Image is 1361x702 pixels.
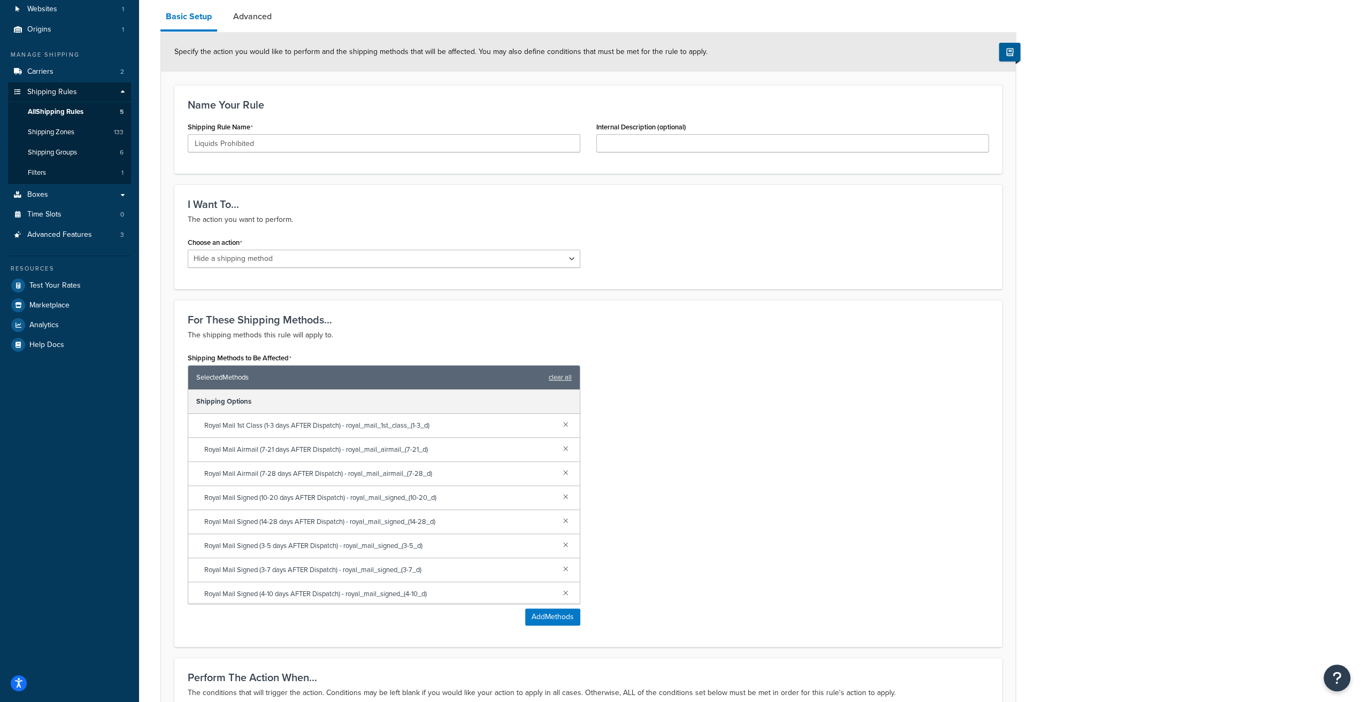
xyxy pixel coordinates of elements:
[27,25,51,34] span: Origins
[8,102,131,122] a: AllShipping Rules5
[196,370,543,385] span: Selected Methods
[8,185,131,205] a: Boxes
[28,168,46,178] span: Filters
[120,107,124,117] span: 5
[120,148,124,157] span: 6
[120,67,124,76] span: 2
[29,321,59,330] span: Analytics
[188,213,989,226] p: The action you want to perform.
[188,686,989,699] p: The conditions that will trigger the action. Conditions may be left blank if you would like your ...
[204,466,555,481] span: Royal Mail Airmail (7-28 days AFTER Dispatch) - royal_mail_airmail_(7-28_d)
[549,370,572,385] a: clear all
[8,205,131,225] li: Time Slots
[8,20,131,40] li: Origins
[8,296,131,315] a: Marketplace
[174,46,708,57] span: Specify the action you would like to perform and the shipping methods that will be affected. You ...
[27,88,77,97] span: Shipping Rules
[204,514,555,529] span: Royal Mail Signed (14-28 days AFTER Dispatch) - royal_mail_signed_(14-28_d)
[188,672,989,683] h3: Perform The Action When...
[28,148,77,157] span: Shipping Groups
[8,225,131,245] a: Advanced Features3
[8,163,131,183] a: Filters1
[28,128,74,137] span: Shipping Zones
[204,538,555,553] span: Royal Mail Signed (3-5 days AFTER Dispatch) - royal_mail_signed_(3-5_d)
[188,390,580,414] div: Shipping Options
[204,587,555,601] span: Royal Mail Signed (4-10 days AFTER Dispatch) - royal_mail_signed_(4-10_d)
[8,225,131,245] li: Advanced Features
[188,123,253,132] label: Shipping Rule Name
[1324,665,1350,691] button: Open Resource Center
[8,62,131,82] li: Carriers
[29,301,70,310] span: Marketplace
[204,562,555,577] span: Royal Mail Signed (3-7 days AFTER Dispatch) - royal_mail_signed_(3-7_d)
[122,25,124,34] span: 1
[8,122,131,142] li: Shipping Zones
[8,143,131,163] a: Shipping Groups6
[160,4,217,32] a: Basic Setup
[188,238,242,247] label: Choose an action
[204,442,555,457] span: Royal Mail Airmail (7-21 days AFTER Dispatch) - royal_mail_airmail_(7-21_d)
[999,43,1020,61] button: Show Help Docs
[188,314,989,326] h3: For These Shipping Methods...
[114,128,124,137] span: 133
[596,123,686,131] label: Internal Description (optional)
[8,335,131,354] a: Help Docs
[525,608,580,626] button: AddMethods
[8,205,131,225] a: Time Slots0
[27,67,53,76] span: Carriers
[29,341,64,350] span: Help Docs
[27,230,92,240] span: Advanced Features
[8,122,131,142] a: Shipping Zones133
[188,329,989,342] p: The shipping methods this rule will apply to.
[120,210,124,219] span: 0
[8,62,131,82] a: Carriers2
[27,5,57,14] span: Websites
[204,490,555,505] span: Royal Mail Signed (10-20 days AFTER Dispatch) - royal_mail_signed_(10-20_d)
[8,82,131,184] li: Shipping Rules
[8,20,131,40] a: Origins1
[8,82,131,102] a: Shipping Rules
[8,315,131,335] a: Analytics
[188,198,989,210] h3: I Want To...
[188,354,291,362] label: Shipping Methods to Be Affected
[8,276,131,295] a: Test Your Rates
[8,143,131,163] li: Shipping Groups
[120,230,124,240] span: 3
[188,99,989,111] h3: Name Your Rule
[228,4,277,29] a: Advanced
[8,264,131,273] div: Resources
[27,210,61,219] span: Time Slots
[8,163,131,183] li: Filters
[29,281,81,290] span: Test Your Rates
[204,418,555,433] span: Royal Mail 1st Class (1-3 days AFTER Dispatch) - royal_mail_1st_class_(1-3_d)
[121,168,124,178] span: 1
[8,50,131,59] div: Manage Shipping
[27,190,48,199] span: Boxes
[122,5,124,14] span: 1
[28,107,83,117] span: All Shipping Rules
